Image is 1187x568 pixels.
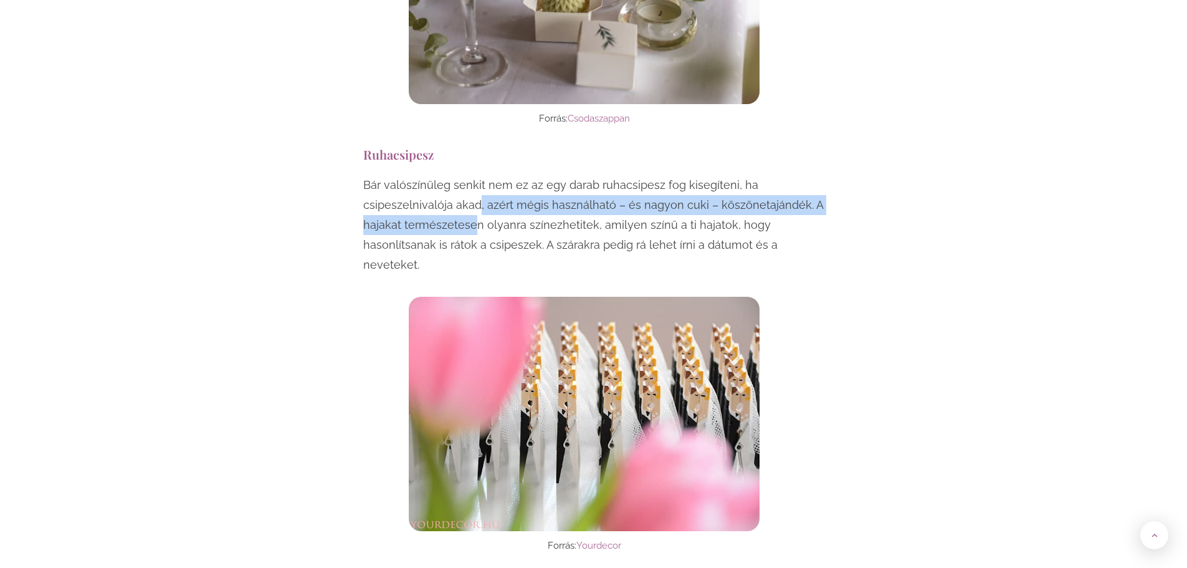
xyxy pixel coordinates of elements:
p: Bár valószínűleg senkit nem ez az egy darab ruhacsipesz fog kisegíteni, ha csipeszelnivalója akad... [363,175,824,275]
figcaption: Forrás: [365,531,804,554]
a: Yourdecor [576,537,621,554]
a: Csodaszappan [568,110,630,127]
figcaption: Forrás: [365,104,804,127]
h3: Ruhacsipesz [363,146,824,163]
